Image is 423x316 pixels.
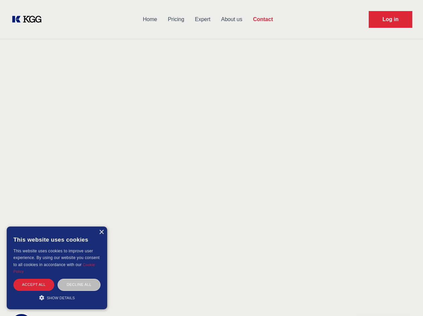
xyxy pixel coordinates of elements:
a: KOL Knowledge Platform: Talk to Key External Experts (KEE) [11,14,47,25]
a: About us [216,11,248,28]
iframe: Chat Widget [390,284,423,316]
div: Accept all [13,279,54,291]
a: Contact [248,11,278,28]
span: This website uses cookies to improve user experience. By using our website you consent to all coo... [13,249,99,267]
div: Decline all [58,279,100,291]
a: Home [137,11,162,28]
a: Expert [190,11,216,28]
div: Show details [13,294,100,301]
span: Show details [47,296,75,300]
div: Close [99,230,104,235]
a: Request Demo [369,11,412,28]
a: Pricing [162,11,190,28]
div: This website uses cookies [13,232,100,248]
a: Cookie Policy [13,263,95,273]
